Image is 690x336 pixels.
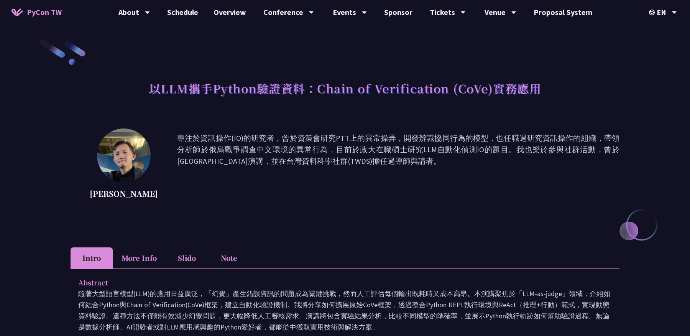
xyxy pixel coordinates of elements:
[113,247,166,268] li: More Info
[97,128,151,182] img: Kevin Tseng
[78,277,596,288] p: Abstract
[208,247,250,268] li: Note
[11,8,23,16] img: Home icon of PyCon TW 2025
[649,10,657,15] img: Locale Icon
[90,188,158,199] p: [PERSON_NAME]
[4,3,69,22] a: PyCon TW
[149,77,542,100] h1: 以LLM攜手Python驗證資料：Chain of Verification (CoVe)實務應用
[177,132,619,201] p: 專注於資訊操作(IO)的研究者，曾於資策會研究PTT上的異常操弄，開發辨識協同行為的模型，也任職過研究資訊操作的組織，帶領分析師於俄烏戰爭調查中文環境的異常行為，目前於政大在職碩士研究LLM自動...
[166,247,208,268] li: Slido
[71,247,113,268] li: Intro
[27,7,62,18] span: PyCon TW
[78,288,612,333] p: 隨著大型語言模型(LLM)的應用日益廣泛，「幻覺」產生錯誤資訊的問題成為關鍵挑戰，然而人工評估每個輸出既耗時又成本高昂。本演講聚焦於「LLM-as-judge」領域，介紹如何結合Python與C...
